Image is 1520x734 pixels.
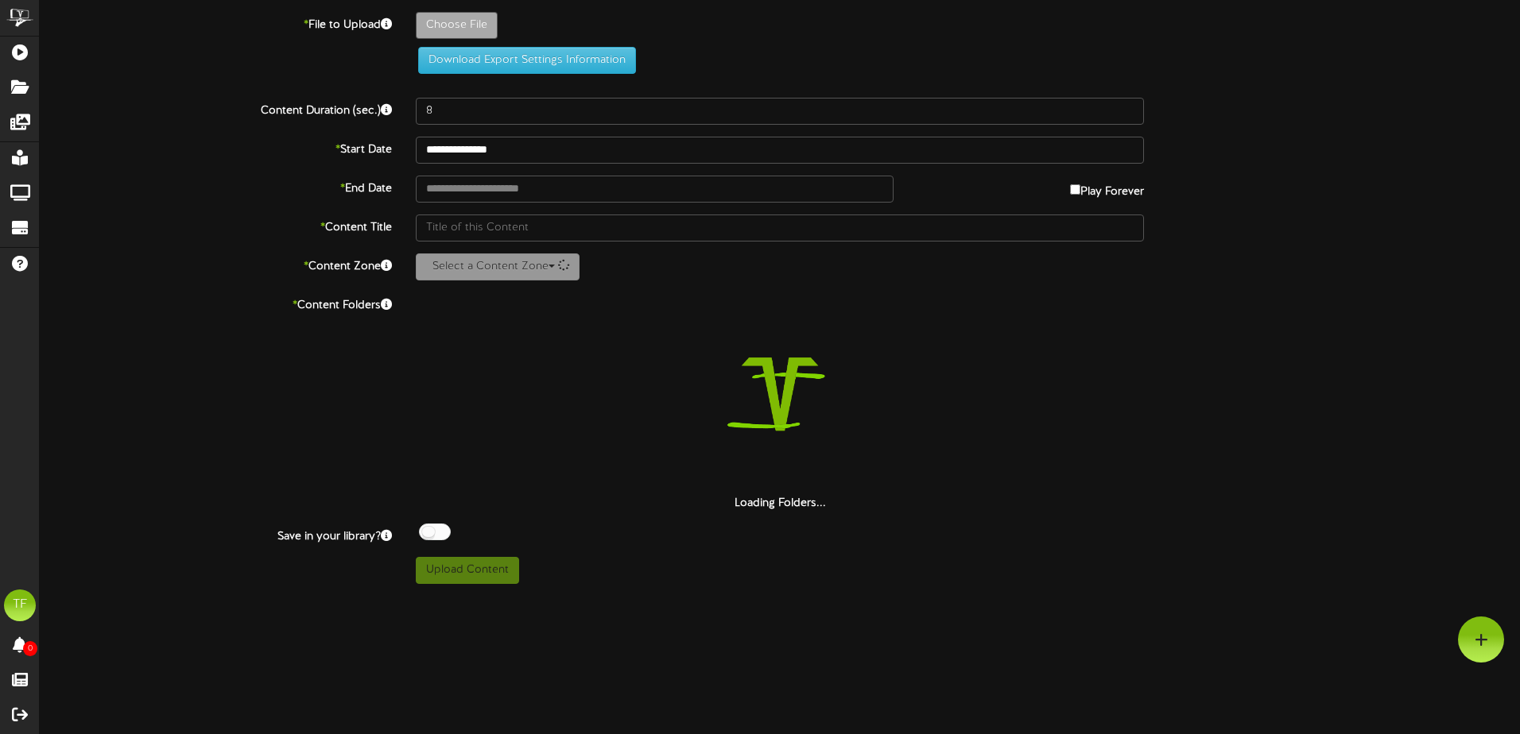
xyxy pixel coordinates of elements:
strong: Loading Folders... [735,497,826,509]
button: Download Export Settings Information [418,47,636,74]
input: Play Forever [1070,184,1080,195]
button: Upload Content [416,557,519,584]
label: Content Folders [28,292,404,314]
label: Save in your library? [28,523,404,545]
span: 0 [23,641,37,656]
label: Start Date [28,137,404,158]
img: loading-spinner-5.png [678,292,882,496]
a: Download Export Settings Information [410,54,636,66]
label: Play Forever [1070,176,1144,200]
label: Content Duration (sec.) [28,98,404,119]
label: Content Zone [28,253,404,275]
label: File to Upload [28,12,404,33]
button: Select a Content Zone [416,253,580,280]
div: TF [4,589,36,621]
label: End Date [28,176,404,197]
label: Content Title [28,214,404,236]
input: Title of this Content [416,214,1144,241]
